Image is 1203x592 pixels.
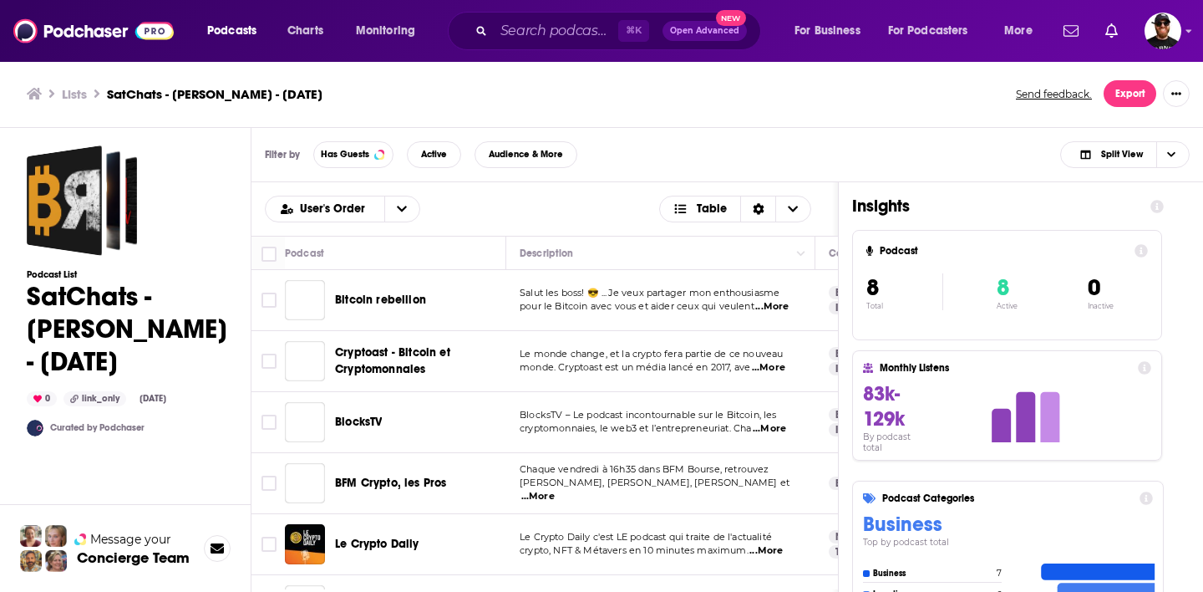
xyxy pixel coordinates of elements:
[344,18,437,44] button: open menu
[829,408,881,421] a: Business
[287,19,323,43] span: Charts
[133,392,173,406] div: [DATE]
[863,431,931,453] h4: By podcast total
[997,273,1009,302] span: 8
[13,15,174,47] img: Podchaser - Follow, Share and Rate Podcasts
[356,19,415,43] span: Monitoring
[489,150,563,159] span: Audience & More
[107,86,322,102] h3: SatChats - [PERSON_NAME] - [DATE]
[285,524,325,564] img: Le Crypto Daily
[829,362,885,375] a: Investing
[494,18,618,44] input: Search podcasts, credits, & more...
[62,86,87,102] a: Lists
[266,203,384,215] button: open menu
[521,490,555,503] span: ...More
[520,531,772,543] span: Le Crypto Daily c'est LE podcast qui traite de l'actualité
[863,537,1152,548] h4: Top by podcast total
[520,348,783,360] span: Le monde change, et la crypto fera partie de ce nouveau
[880,245,1128,257] h4: Podcast
[285,341,325,381] a: Cryptoast - Bitcoin et Cryptomonnaies
[335,414,382,431] a: BlocksTV
[1057,17,1085,45] a: Show notifications dropdown
[20,550,42,572] img: Jon Profile
[261,415,277,430] span: Toggle select row
[997,302,1018,310] p: Active
[888,19,968,43] span: For Podcasters
[285,463,325,503] a: BFM Crypto, les Pros
[195,18,278,44] button: open menu
[877,18,992,44] button: open menu
[866,273,879,302] span: 8
[520,287,779,299] span: Salut les boss! 😎 ...Je veux partager mon enthousiasme
[794,19,860,43] span: For Business
[520,544,749,556] span: crypto, NFT & Métavers en 10 minutes maximum.
[992,18,1053,44] button: open menu
[1104,80,1156,107] button: Export
[261,537,277,552] span: Toggle select row
[265,196,420,222] h2: Choose List sort
[285,402,325,442] a: BlocksTV
[464,12,777,50] div: Search podcasts, credits, & more...
[997,568,1002,579] h4: 7
[670,27,739,35] span: Open Advanced
[1101,150,1143,159] span: Split View
[1145,13,1181,49] button: Show profile menu
[829,423,885,436] a: Investing
[285,243,324,263] div: Podcast
[321,150,369,159] span: Has Guests
[20,525,42,547] img: Sydney Profile
[50,422,145,433] a: Curated by Podchaser
[520,422,751,434] span: cryptomonnaies, le web3 et l’entrepreneuriat. Cha
[520,463,769,475] span: Chaque vendredi à 16h35 dans BFM Bourse, retrouvez
[313,141,393,168] button: Has Guests
[1163,80,1190,107] button: Show More Button
[27,145,137,256] a: SatChats - Stewart Arthur Pelto - Oct 9, 2025
[863,381,905,431] span: 83k-129k
[63,391,126,406] div: link_only
[520,300,754,312] span: pour le Bitcoin avec vous et aider ceux qui veulent
[1004,19,1033,43] span: More
[520,361,750,373] span: monde. Cryptoast est un média lancé en 2017, ave
[882,492,1132,504] h4: Podcast Categories
[716,10,746,26] span: New
[384,196,419,222] button: open menu
[335,536,419,553] a: Le Crypto Daily
[1011,87,1097,101] button: Send feedback.
[300,203,371,215] span: User's Order
[791,243,811,263] button: Column Actions
[45,525,67,547] img: Jules Profile
[261,293,277,308] span: Toggle select row
[829,243,881,263] div: Categories
[421,150,447,159] span: Active
[335,293,426,307] span: Bitcoin rebellion
[520,243,573,263] div: Description
[77,549,190,566] h3: Concierge Team
[829,301,885,314] a: Investing
[520,409,777,421] span: BlocksTV – Le podcast incontournable sur le Bitcoin, les
[873,569,992,579] h4: Business
[1099,17,1124,45] a: Show notifications dropdown
[659,196,812,222] button: Choose View
[335,475,446,492] a: BFM Crypto, les Pros
[261,476,277,491] span: Toggle select row
[749,544,783,558] span: ...More
[335,344,500,378] a: Cryptoast - Bitcoin et Cryptomonnaies
[1088,273,1100,302] span: 0
[1060,141,1190,168] h2: Choose View
[740,196,775,222] div: Sort Direction
[520,477,789,488] span: [PERSON_NAME], [PERSON_NAME], [PERSON_NAME] et
[662,21,747,41] button: Open AdvancedNew
[335,345,450,376] span: Cryptoast - Bitcoin et Cryptomonnaies
[618,20,649,42] span: ⌘ K
[335,415,382,429] span: BlocksTV
[1088,302,1114,310] p: Inactive
[45,550,67,572] img: Barbara Profile
[783,18,881,44] button: open menu
[27,420,43,436] a: ConnectPod
[752,361,785,375] span: ...More
[852,196,1137,217] h1: Insights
